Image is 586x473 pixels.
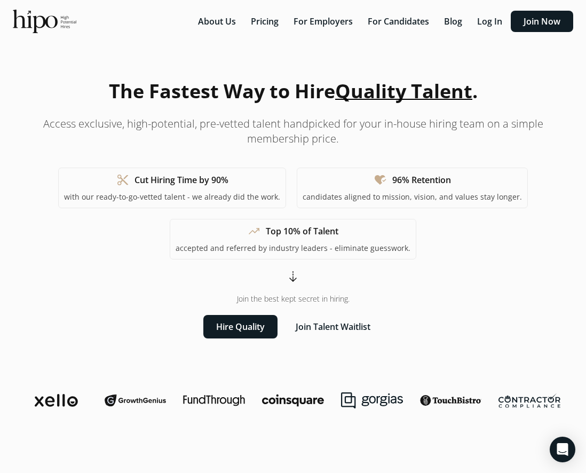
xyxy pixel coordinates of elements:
button: Blog [438,11,469,32]
h1: The Fastest Way to Hire . [109,77,478,106]
img: growthgenius-logo [105,390,167,411]
span: arrow_cool_down [287,270,299,283]
img: fundthrough-logo [183,394,245,407]
a: For Candidates [361,15,438,27]
img: official-logo [13,10,76,33]
img: gorgias-logo [341,392,403,409]
h1: 96% Retention [392,174,451,186]
button: Hire Quality [203,315,278,338]
img: coinsquare-logo [262,393,324,408]
button: Join Now [511,11,573,32]
button: Pricing [244,11,285,32]
p: candidates aligned to mission, vision, and values stay longer. [303,192,522,202]
p: with our ready-to-go-vetted talent - we already did the work. [64,192,280,202]
a: Blog [438,15,471,27]
h1: Cut Hiring Time by 90% [134,174,228,186]
img: xello-logo [35,394,78,407]
button: Join Talent Waitlist [283,315,383,338]
h1: Top 10% of Talent [266,225,338,238]
button: About Us [192,11,242,32]
span: content_cut [116,174,129,186]
button: For Candidates [361,11,435,32]
a: Pricing [244,15,287,27]
p: accepted and referred by industry leaders - eliminate guesswork. [176,243,410,254]
a: Log In [471,15,511,27]
span: Quality Talent [335,78,472,104]
a: Join Now [511,15,573,27]
p: Access exclusive, high-potential, pre-vetted talent handpicked for your in-house hiring team on a... [26,116,560,146]
button: Log In [471,11,509,32]
span: heart_check [374,174,387,186]
div: Open Intercom Messenger [550,437,575,462]
img: touchbistro-logo [420,392,482,409]
button: For Employers [287,11,359,32]
span: trending_up [248,225,260,238]
img: contractor-compliance-logo [498,393,560,408]
a: For Employers [287,15,361,27]
span: Join the best kept secret in hiring. [237,294,350,304]
a: About Us [192,15,244,27]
